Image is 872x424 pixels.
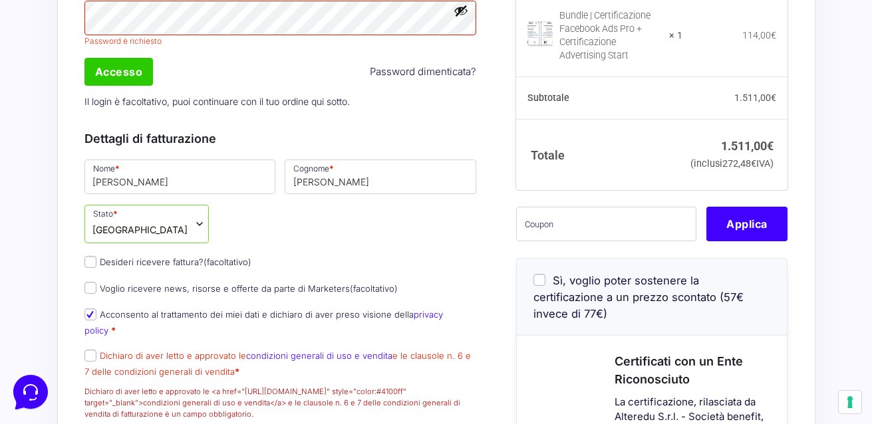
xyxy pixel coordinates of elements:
[64,74,90,101] img: dark
[533,274,545,286] input: Sì, voglio poter sostenere la certificazione a un prezzo scontato (57€ invece di 77€)
[706,207,788,241] button: Applica
[84,35,477,47] span: Password è richiesto
[246,350,392,361] a: condizioni generali di uso e vendita
[559,9,660,62] div: Bundle | Certificazione Facebook Ads Pro + Certificazione Advertising Start
[839,391,861,413] button: Le tue preferenze relative al consenso per le tecnologie di tracciamento
[615,354,743,386] span: Certificati con un Ente Riconosciuto
[84,256,96,268] input: Desideri ricevere fattura?(facoltativo)
[516,120,682,191] th: Totale
[84,350,96,362] input: Dichiaro di aver letto e approvato lecondizioni generali di uso e venditae le clausole n. 6 e 7 d...
[115,320,151,332] p: Messaggi
[86,120,196,130] span: Inizia una conversazione
[11,372,51,412] iframe: Customerly Messenger Launcher
[205,320,224,332] p: Aiuto
[771,92,776,103] span: €
[92,223,188,237] span: Italia
[751,158,756,169] span: €
[92,302,174,332] button: Messaggi
[84,309,443,335] label: Acconsento al trattamento dei miei dati e dichiaro di aver preso visione della
[40,320,63,332] p: Home
[84,257,251,267] label: Desideri ricevere fattura?
[771,30,776,41] span: €
[285,159,476,194] input: Cognome *
[84,386,477,420] p: Dichiaro di aver letto e approvato le <a href="[URL][DOMAIN_NAME]" style="color:#4100ff" target="...
[370,64,476,80] a: Password dimenticata?
[84,205,209,243] span: Stato
[516,207,696,241] input: Coupon
[11,11,223,32] h2: Ciao da Marketers 👋
[734,92,776,103] bdi: 1.511,00
[722,158,756,169] span: 272,48
[21,112,245,138] button: Inizia una conversazione
[669,29,682,43] strong: × 1
[11,302,92,332] button: Home
[516,77,682,120] th: Subtotale
[84,283,398,294] label: Voglio ricevere news, risorse e offerte da parte di Marketers
[204,257,251,267] span: (facoltativo)
[84,309,443,335] a: privacy policy
[721,139,774,153] bdi: 1.511,00
[21,53,113,64] span: Le tue conversazioni
[767,139,774,153] span: €
[142,165,245,175] a: Apri Centro Assistenza
[30,193,218,207] input: Cerca un articolo...
[742,30,776,41] bdi: 114,00
[454,3,468,18] button: Mostra password
[533,274,744,320] span: Sì, voglio poter sostenere la certificazione a un prezzo scontato (57€ invece di 77€)
[690,158,774,169] small: (inclusi IVA)
[350,283,398,294] span: (facoltativo)
[84,130,477,148] h3: Dettagli di fatturazione
[21,165,104,175] span: Trova una risposta
[80,88,482,115] p: Il login è facoltativo, puoi continuare con il tuo ordine qui sotto.
[84,159,276,194] input: Nome *
[21,74,48,101] img: dark
[84,282,96,294] input: Voglio ricevere news, risorse e offerte da parte di Marketers(facoltativo)
[43,74,69,101] img: dark
[84,350,471,376] label: Dichiaro di aver letto e approvato le e le clausole n. 6 e 7 delle condizioni generali di vendita
[527,21,553,47] img: Bundle | Certificazione Facebook Ads Pro + Certificazione Advertising Start
[174,302,255,332] button: Aiuto
[84,58,154,86] input: Accesso
[84,308,96,320] input: Acconsento al trattamento dei miei dati e dichiaro di aver preso visione dellaprivacy policy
